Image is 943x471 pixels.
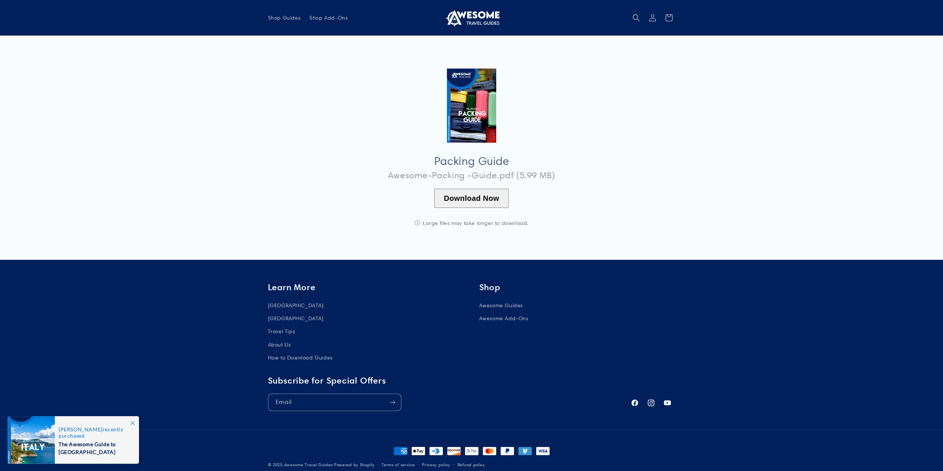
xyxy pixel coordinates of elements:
img: Packing-Guide-Cover.png [447,69,496,143]
span: recently purchased [59,426,131,439]
a: Refund policy [458,461,485,468]
a: Travel Tips [268,325,295,338]
h2: Subscribe for Special Offers [268,375,623,386]
a: [GEOGRAPHIC_DATA] [268,312,324,325]
span: The Awesome Guide to [GEOGRAPHIC_DATA] [59,439,131,456]
button: Subscribe [385,394,401,411]
a: Awesome Add-Ons [479,312,528,325]
span: Shop Guides [268,14,301,21]
a: Awesome Travel Guides [441,6,502,29]
a: Shop Guides [263,10,305,26]
button: Download Now [434,189,509,208]
a: Privacy policy [422,461,450,468]
a: Awesome Travel Guides [284,462,333,467]
a: Terms of service [382,461,415,468]
a: Awesome Guides [479,301,523,312]
small: © 2025, [268,462,333,467]
img: Awesome Travel Guides [444,9,499,27]
span: ⓘ [415,220,421,226]
span: Shop Add-Ons [309,14,348,21]
span: [PERSON_NAME] [59,426,103,432]
div: Large files may take longer to download. [398,220,546,226]
a: Shop Add-Ons [305,10,352,26]
h2: Shop [479,282,675,293]
h2: Learn More [268,282,464,293]
a: About Us [268,338,291,351]
a: How to Download Guides [268,351,333,364]
a: [GEOGRAPHIC_DATA] [268,301,324,312]
summary: Search [628,10,644,26]
a: Powered by Shopify [334,462,375,467]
